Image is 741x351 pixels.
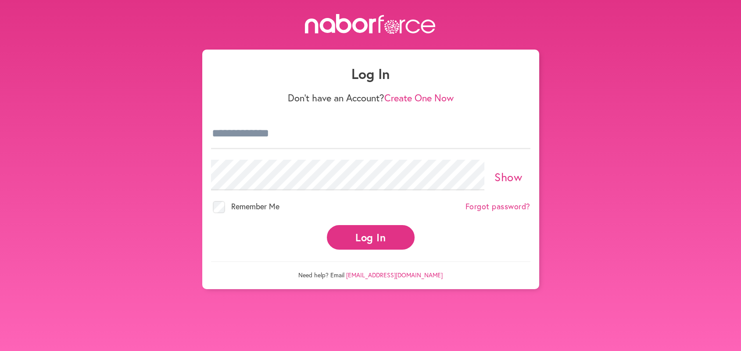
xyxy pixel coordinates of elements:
p: Need help? Email [211,261,530,279]
span: Remember Me [231,201,279,211]
button: Log In [327,225,415,249]
a: [EMAIL_ADDRESS][DOMAIN_NAME] [346,271,443,279]
h1: Log In [211,65,530,82]
a: Show [494,169,522,184]
a: Forgot password? [465,202,530,211]
p: Don't have an Account? [211,92,530,104]
a: Create One Now [384,91,454,104]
